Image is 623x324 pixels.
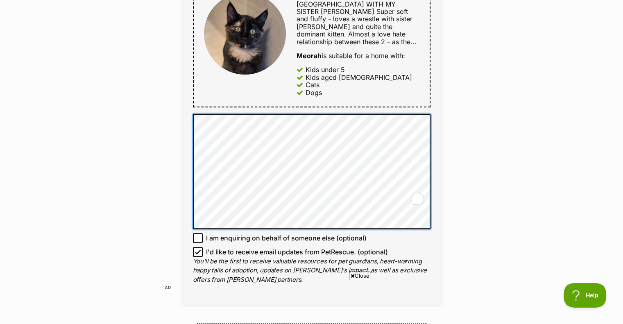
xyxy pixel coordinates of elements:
[306,89,322,96] div: Dogs
[206,233,367,243] span: I am enquiring on behalf of someone else (optional)
[297,52,322,60] strong: Meorah
[306,81,319,88] div: Cats
[206,247,388,257] span: I'd like to receive email updates from PetRescue. (optional)
[297,7,417,46] span: Super soft and fluffy - loves a wrestle with sister [PERSON_NAME] and quite the dominant kitten. ...
[306,74,412,81] div: Kids aged [DEMOGRAPHIC_DATA]
[349,272,371,280] span: Close
[163,283,461,320] iframe: Advertisement
[297,52,419,59] div: is suitable for a home with:
[306,66,345,73] div: Kids under 5
[564,283,607,308] iframe: Help Scout Beacon - Open
[163,283,173,292] span: AD
[193,257,430,285] p: You'll be the first to receive valuable resources for pet guardians, heart-warming happy tails of...
[193,114,430,229] textarea: To enrich screen reader interactions, please activate Accessibility in Grammarly extension settings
